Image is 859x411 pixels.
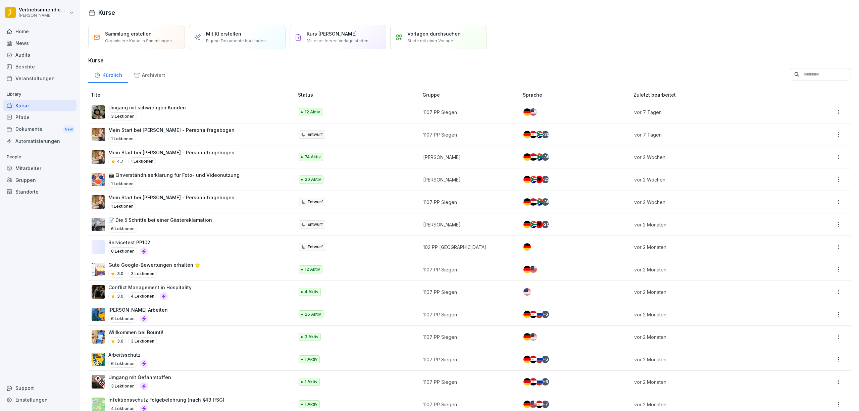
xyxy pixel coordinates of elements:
[423,266,512,273] p: 1107 PP Siegen
[536,221,543,228] img: al.svg
[305,334,318,340] p: 3 Aktiv
[423,289,512,296] p: 1107 PP Siegen
[108,382,137,390] p: 3 Lektionen
[63,125,74,133] div: New
[523,333,531,341] img: de.svg
[3,37,77,49] a: News
[423,378,512,386] p: 1107 PP Siegen
[305,266,320,272] p: 12 Aktiv
[523,266,531,273] img: de.svg
[298,91,420,98] p: Status
[308,132,323,138] p: Entwurf
[88,66,128,83] div: Kürzlich
[91,91,295,98] p: Titel
[206,38,266,44] p: Eigene Dokumente hochladen
[542,401,549,408] div: + 7
[634,333,788,341] p: vor 2 Monaten
[634,401,788,408] p: vor 2 Monaten
[108,374,171,381] p: Umgang mit Gefahrstoffen
[108,194,235,201] p: Mein Start bei [PERSON_NAME] - Personalfragebogen
[128,157,156,165] p: 1 Lektionen
[108,360,137,368] p: 6 Lektionen
[423,154,512,161] p: [PERSON_NAME]
[98,8,115,17] h1: Kurse
[3,186,77,198] div: Standorte
[108,225,137,233] p: 6 Lektionen
[523,288,531,296] img: us.svg
[128,292,157,300] p: 4 Lektionen
[523,378,531,386] img: de.svg
[634,199,788,206] p: vor 2 Wochen
[92,353,105,366] img: bgsrfyvhdm6180ponve2jajk.png
[92,218,105,231] img: oxsac4sd6q4ntjxav4mftrwt.png
[108,261,200,268] p: Gute Google-Bewertungen erhalten 🌟
[536,153,543,161] img: za.svg
[117,293,123,299] p: 3.0
[308,244,323,250] p: Entwurf
[3,25,77,37] a: Home
[536,311,543,318] img: ru.svg
[92,308,105,321] img: ns5fm27uu5em6705ixom0yjt.png
[3,111,77,123] a: Pfade
[308,221,323,227] p: Entwurf
[108,247,137,255] p: 0 Lektionen
[542,198,549,206] div: + 39
[3,394,77,406] a: Einstellungen
[3,89,77,100] p: Library
[117,271,123,277] p: 3.0
[529,153,537,161] img: eg.svg
[423,176,512,183] p: [PERSON_NAME]
[523,221,531,228] img: de.svg
[92,285,105,299] img: v5km1yrum515hbryjbhr1wgk.png
[305,154,321,160] p: 74 Aktiv
[206,30,241,37] p: Mit KI erstellen
[108,329,163,336] p: Willkommen bei Bounti!
[542,221,549,228] div: + 20
[108,135,136,143] p: 1 Lektionen
[108,284,192,291] p: Conflict Management in Hospitality
[542,378,549,386] div: + 8
[536,378,543,386] img: ru.svg
[423,199,512,206] p: 1107 PP Siegen
[523,91,631,98] p: Sprache
[542,153,549,161] div: + 39
[108,202,136,210] p: 1 Lektionen
[422,91,520,98] p: Gruppe
[108,351,148,358] p: Arbeitsschutz
[536,131,543,138] img: za.svg
[19,7,68,13] p: Vertriebsinnendienst
[423,221,512,228] p: [PERSON_NAME]
[542,131,549,138] div: + 39
[634,221,788,228] p: vor 2 Monaten
[3,49,77,61] a: Audits
[128,66,171,83] a: Archiviert
[529,311,537,318] img: eg.svg
[523,356,531,363] img: de.svg
[529,221,537,228] img: za.svg
[92,398,105,411] img: tgff07aey9ahi6f4hltuk21p.png
[117,338,123,344] p: 3.0
[529,108,537,116] img: us.svg
[523,311,531,318] img: de.svg
[423,311,512,318] p: 1107 PP Siegen
[423,333,512,341] p: 1107 PP Siegen
[3,61,77,72] a: Berichte
[542,356,549,363] div: + 6
[423,356,512,363] p: 1107 PP Siegen
[634,356,788,363] p: vor 2 Monaten
[3,174,77,186] div: Gruppen
[307,30,357,37] p: Kurs [PERSON_NAME]
[542,176,549,183] div: + 23
[634,266,788,273] p: vor 2 Monaten
[105,30,152,37] p: Sammlung erstellen
[523,153,531,161] img: de.svg
[108,171,240,178] p: 📸 Einverständniserklärung für Foto- und Videonutzung
[108,104,186,111] p: Umgang mit schwierigen Kunden
[634,378,788,386] p: vor 2 Monaten
[634,91,796,98] p: Zuletzt bearbeitet
[3,100,77,111] a: Kurse
[523,401,531,408] img: de.svg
